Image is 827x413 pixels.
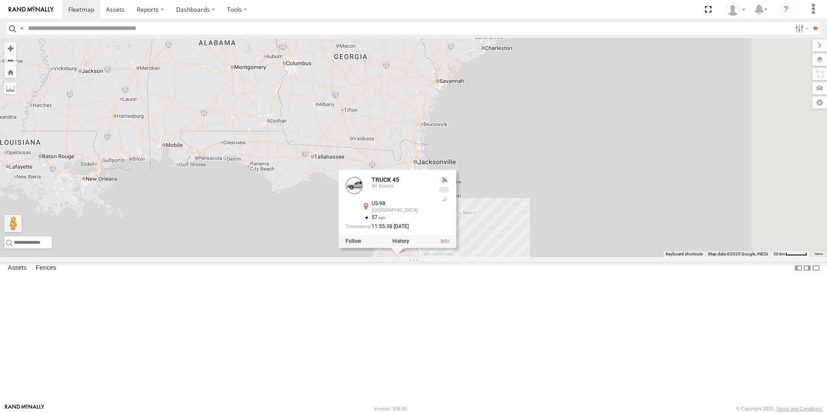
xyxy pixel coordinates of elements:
[4,42,16,54] button: Zoom in
[666,251,703,257] button: Keyboard shortcuts
[372,214,385,220] span: 57
[4,82,16,94] label: Measure
[5,404,45,413] a: Visit our Website
[736,406,822,411] div: © Copyright 2025 -
[794,262,803,274] label: Dock Summary Table to the Left
[723,3,748,16] div: Thomas Crowe
[9,6,54,13] img: rand-logo.svg
[4,215,22,232] button: Drag Pegman onto the map to open Street View
[439,187,449,194] div: No voltage information received from this device.
[372,177,399,184] a: TRUCK 45
[708,252,768,256] span: Map data ©2025 Google, INEGI
[812,97,827,109] label: Map Settings
[771,251,810,257] button: Map Scale: 50 km per 46 pixels
[346,224,432,230] div: Date/time of location update
[439,177,449,184] div: Valid GPS Fix
[346,239,361,245] label: Realtime tracking of Asset
[773,252,785,256] span: 50 km
[776,406,822,411] a: Terms and Conditions
[372,184,432,189] div: All Assets
[346,177,363,194] a: View Asset Details
[439,196,449,203] div: GSM Signal = 4
[792,22,810,35] label: Search Filter Options
[803,262,811,274] label: Dock Summary Table to the Right
[814,252,823,256] a: Terms (opens in new tab)
[32,262,61,274] label: Fences
[779,3,793,16] i: ?
[812,262,821,274] label: Hide Summary Table
[374,406,407,411] div: Version: 306.00
[372,201,432,207] div: US-98
[392,239,409,245] label: View Asset History
[4,66,16,78] button: Zoom Home
[3,262,31,274] label: Assets
[18,22,25,35] label: Search Query
[440,239,449,245] a: View Asset Details
[372,208,432,213] div: [GEOGRAPHIC_DATA]
[4,54,16,66] button: Zoom out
